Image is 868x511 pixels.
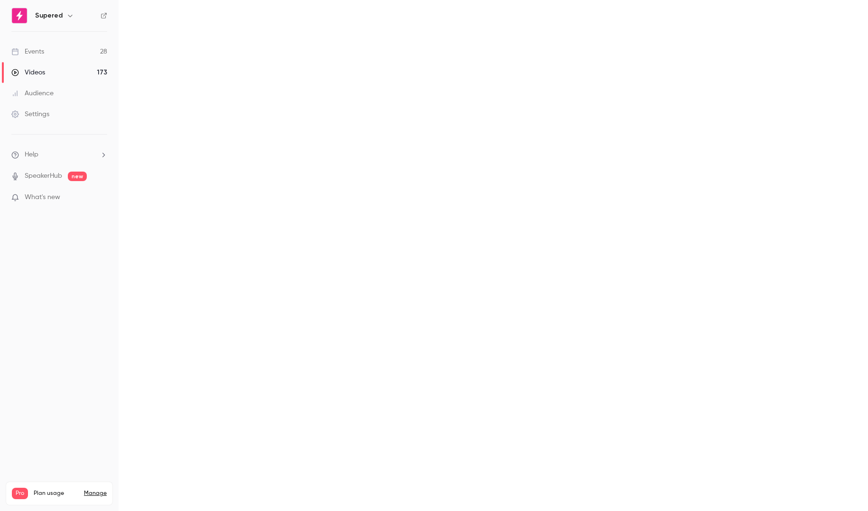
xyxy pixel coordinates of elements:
span: Help [25,150,38,160]
a: Manage [84,490,107,497]
img: Supered [12,8,27,23]
div: Settings [11,109,49,119]
div: Videos [11,68,45,77]
span: What's new [25,192,60,202]
span: Pro [12,488,28,499]
a: SpeakerHub [25,171,62,181]
span: new [68,172,87,181]
span: Plan usage [34,490,78,497]
div: Audience [11,89,54,98]
li: help-dropdown-opener [11,150,107,160]
div: Events [11,47,44,56]
h6: Supered [35,11,63,20]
